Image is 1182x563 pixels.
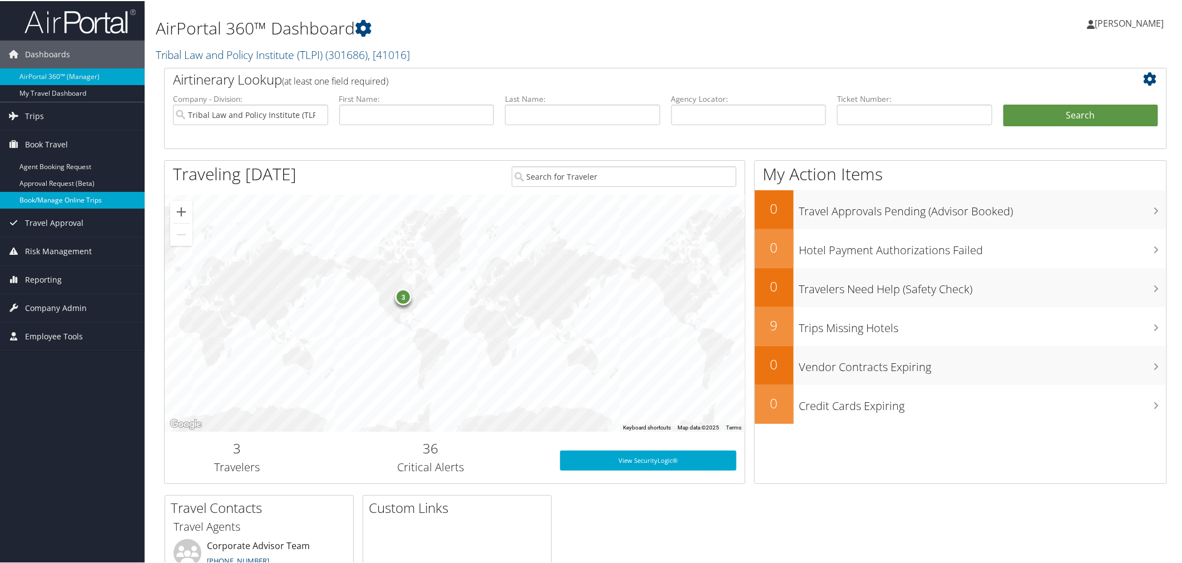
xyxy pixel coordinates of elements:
[755,306,1167,345] a: 9Trips Missing Hotels
[505,92,660,103] label: Last Name:
[170,200,192,222] button: Zoom in
[755,354,794,373] h2: 0
[799,392,1167,413] h3: Credit Cards Expiring
[671,92,827,103] label: Agency Locator:
[755,161,1167,185] h1: My Action Items
[25,101,44,129] span: Trips
[167,416,204,431] a: Open this area in Google Maps (opens a new window)
[755,276,794,295] h2: 0
[755,345,1167,384] a: 0Vendor Contracts Expiring
[156,46,410,61] a: Tribal Law and Policy Institute (TLPI)
[512,165,737,186] input: Search for Traveler
[171,497,353,516] h2: Travel Contacts
[174,518,345,534] h3: Travel Agents
[560,450,737,470] a: View SecurityLogic®
[170,223,192,245] button: Zoom out
[25,236,92,264] span: Risk Management
[339,92,494,103] label: First Name:
[755,237,794,256] h2: 0
[24,7,136,33] img: airportal-logo.png
[837,92,992,103] label: Ticket Number:
[755,228,1167,267] a: 0Hotel Payment Authorizations Failed
[1003,103,1159,126] button: Search
[623,423,671,431] button: Keyboard shortcuts
[173,458,301,474] h3: Travelers
[318,458,543,474] h3: Critical Alerts
[726,423,741,429] a: Terms (opens in new tab)
[799,353,1167,374] h3: Vendor Contracts Expiring
[755,198,794,217] h2: 0
[25,130,68,157] span: Book Travel
[173,438,301,457] h2: 3
[677,423,719,429] span: Map data ©2025
[755,189,1167,228] a: 0Travel Approvals Pending (Advisor Booked)
[799,275,1167,296] h3: Travelers Need Help (Safety Check)
[25,322,83,349] span: Employee Tools
[369,497,551,516] h2: Custom Links
[25,208,83,236] span: Travel Approval
[282,74,388,86] span: (at least one field required)
[755,393,794,412] h2: 0
[156,16,835,39] h1: AirPortal 360™ Dashboard
[167,416,204,431] img: Google
[755,267,1167,306] a: 0Travelers Need Help (Safety Check)
[799,314,1167,335] h3: Trips Missing Hotels
[173,161,296,185] h1: Traveling [DATE]
[173,69,1075,88] h2: Airtinerary Lookup
[395,288,412,304] div: 3
[755,384,1167,423] a: 0Credit Cards Expiring
[1095,16,1164,28] span: [PERSON_NAME]
[1087,6,1175,39] a: [PERSON_NAME]
[25,265,62,293] span: Reporting
[799,236,1167,257] h3: Hotel Payment Authorizations Failed
[799,197,1167,218] h3: Travel Approvals Pending (Advisor Booked)
[755,315,794,334] h2: 9
[25,293,87,321] span: Company Admin
[368,46,410,61] span: , [ 41016 ]
[325,46,368,61] span: ( 301686 )
[173,92,328,103] label: Company - Division:
[318,438,543,457] h2: 36
[25,39,70,67] span: Dashboards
